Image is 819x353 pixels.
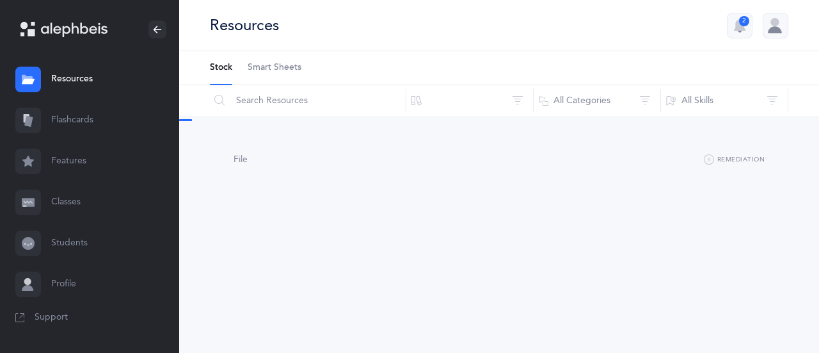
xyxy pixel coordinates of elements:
[704,152,765,168] button: Remediation
[533,85,661,116] button: All Categories
[234,154,248,165] span: File
[210,15,279,36] div: Resources
[35,311,68,324] span: Support
[660,85,788,116] button: All Skills
[739,16,749,26] div: 2
[727,13,752,38] button: 2
[209,85,406,116] input: Search Resources
[248,62,301,74] span: Smart Sheets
